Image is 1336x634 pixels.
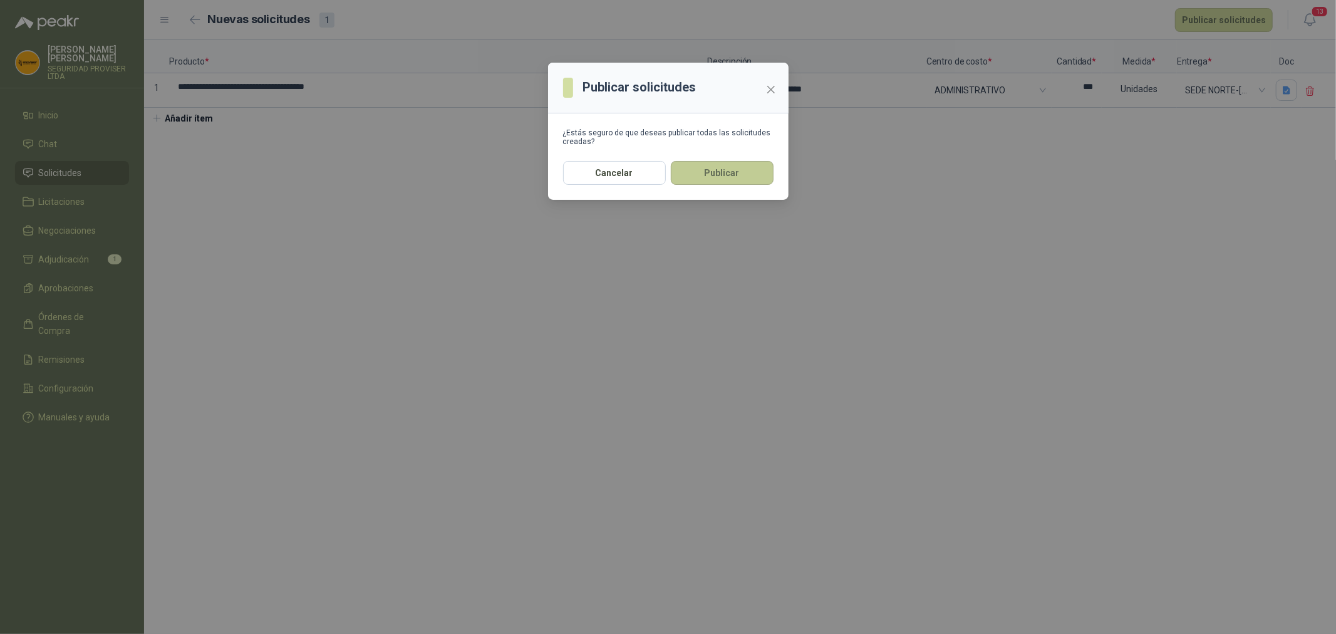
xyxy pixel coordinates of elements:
h3: Publicar solicitudes [583,78,696,97]
div: ¿Estás seguro de que deseas publicar todas las solicitudes creadas? [563,128,774,146]
span: close [766,85,776,95]
button: Cancelar [563,161,666,185]
button: Close [761,80,781,100]
button: Publicar [671,161,774,185]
